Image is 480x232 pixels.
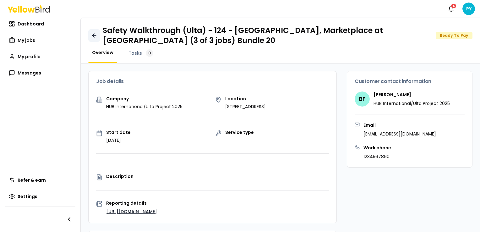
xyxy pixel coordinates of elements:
[462,3,475,15] span: PY
[18,21,44,27] span: Dashboard
[225,130,254,135] p: Service type
[106,174,329,179] p: Description
[106,103,183,110] p: HUB International/Ulta Project 2025
[106,137,131,143] p: [DATE]
[106,97,183,101] p: Company
[450,3,457,9] div: 4
[18,37,35,43] span: My jobs
[225,103,266,110] p: [STREET_ADDRESS]
[355,91,370,107] span: BF
[18,53,41,60] span: My profile
[146,49,153,57] div: 0
[363,131,436,137] p: [EMAIL_ADDRESS][DOMAIN_NAME]
[5,18,75,30] a: Dashboard
[363,153,391,160] p: 1234567890
[5,190,75,203] a: Settings
[125,49,157,57] a: Tasks0
[5,67,75,79] a: Messages
[374,100,450,107] p: HUB International/Ulta Project 2025
[363,122,436,128] h3: Email
[5,50,75,63] a: My profile
[96,79,329,84] h3: Job details
[18,70,41,76] span: Messages
[106,130,131,135] p: Start date
[5,174,75,186] a: Refer & earn
[5,34,75,47] a: My jobs
[18,177,46,183] span: Refer & earn
[374,91,450,98] h4: [PERSON_NAME]
[445,3,457,15] button: 4
[92,49,113,56] span: Overview
[128,50,142,56] span: Tasks
[106,201,329,205] p: Reporting details
[88,49,117,56] a: Overview
[225,97,266,101] p: Location
[103,25,431,46] h1: Safety Walkthrough (Ulta) - 124 - [GEOGRAPHIC_DATA], Marketplace at [GEOGRAPHIC_DATA] (3 of 3 job...
[363,145,391,151] h3: Work phone
[18,193,37,200] span: Settings
[436,32,472,39] div: Ready To Pay
[355,79,465,84] h3: Customer contact information
[106,208,157,215] a: [URL][DOMAIN_NAME]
